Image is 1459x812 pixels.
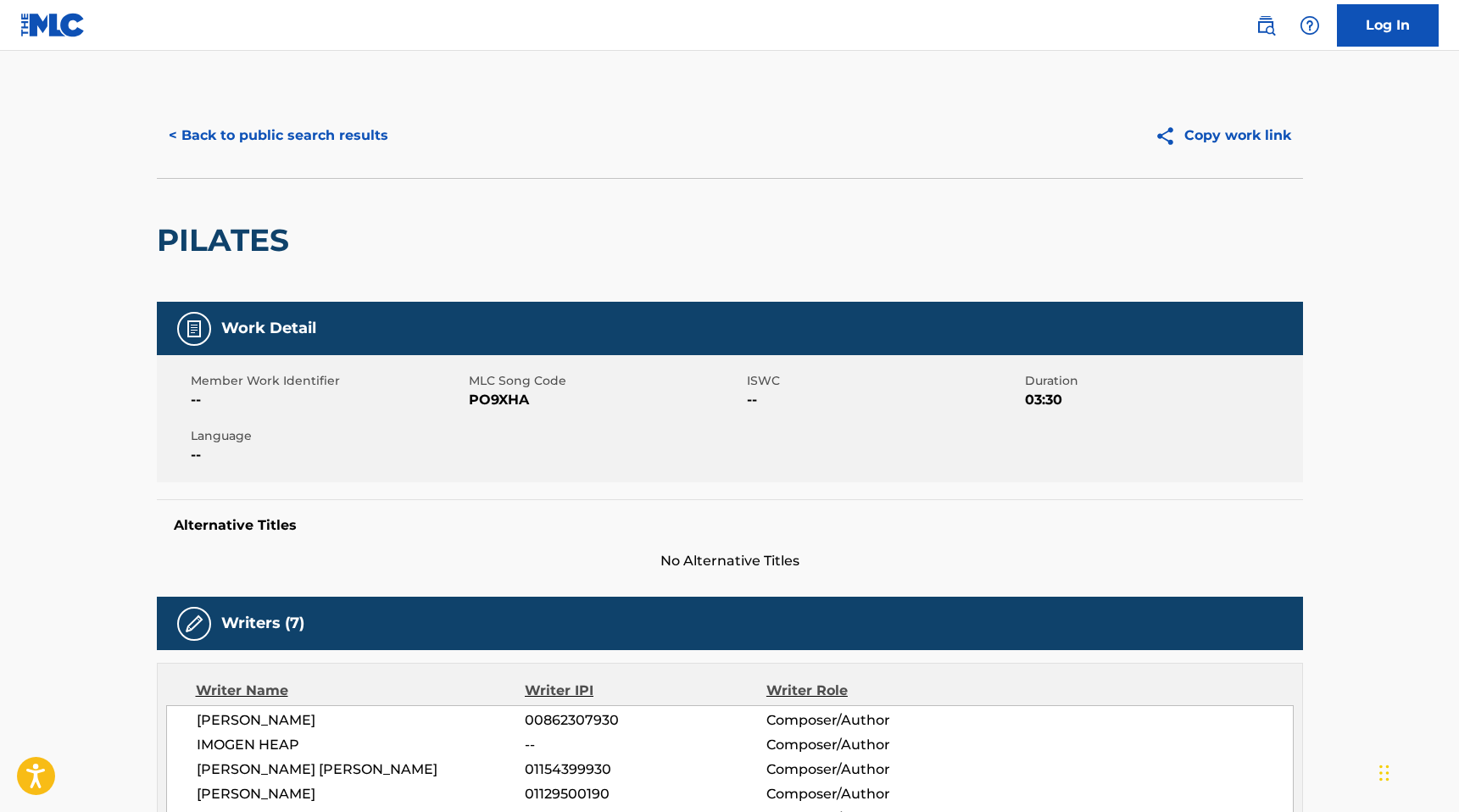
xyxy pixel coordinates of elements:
[1025,390,1299,410] span: 03:30
[1374,731,1459,812] iframe: Chat Widget
[1337,4,1439,47] a: Log In
[157,114,400,157] button: < Back to public search results
[766,735,986,755] span: Composer/Author
[747,372,1021,390] span: ISWC
[525,681,766,701] div: Writer IPI
[525,735,766,755] span: --
[525,784,766,804] span: 01129500190
[191,372,465,390] span: Member Work Identifier
[1379,748,1389,798] div: Drag
[157,221,298,259] h2: PILATES
[196,681,526,701] div: Writer Name
[191,390,465,410] span: --
[184,319,204,339] img: Work Detail
[1025,372,1299,390] span: Duration
[197,735,526,755] span: IMOGEN HEAP
[469,372,743,390] span: MLC Song Code
[157,551,1303,571] span: No Alternative Titles
[1249,8,1283,42] a: Public Search
[766,759,986,780] span: Composer/Author
[525,759,766,780] span: 01154399930
[1155,125,1184,147] img: Copy work link
[1293,8,1327,42] div: Help
[197,710,526,731] span: [PERSON_NAME]
[191,427,465,445] span: Language
[221,319,316,338] h5: Work Detail
[184,614,204,634] img: Writers
[221,614,304,633] h5: Writers (7)
[766,784,986,804] span: Composer/Author
[174,517,1286,534] h5: Alternative Titles
[1300,15,1320,36] img: help
[766,681,986,701] div: Writer Role
[525,710,766,731] span: 00862307930
[20,13,86,37] img: MLC Logo
[747,390,1021,410] span: --
[1143,114,1303,157] button: Copy work link
[469,390,743,410] span: PO9XHA
[766,710,986,731] span: Composer/Author
[1256,15,1276,36] img: search
[197,759,526,780] span: [PERSON_NAME] [PERSON_NAME]
[197,784,526,804] span: [PERSON_NAME]
[191,445,465,465] span: --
